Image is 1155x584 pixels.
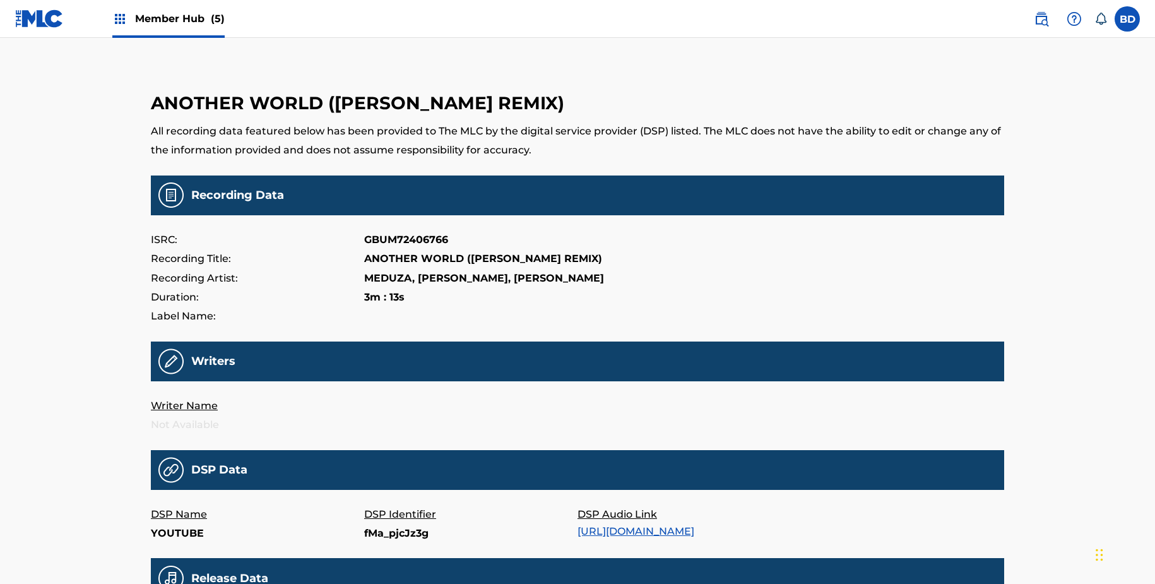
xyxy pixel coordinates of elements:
[151,269,364,288] p: Recording Artist:
[1067,11,1082,27] img: help
[1034,11,1049,27] img: search
[158,349,184,374] img: Recording Writers
[1115,6,1140,32] div: User Menu
[577,525,694,537] a: [URL][DOMAIN_NAME]
[364,505,577,524] p: DSP Identifier
[364,524,577,543] p: fMa_pjcJz3g
[364,288,405,307] p: 3m : 13s
[158,457,184,483] img: 31a9e25fa6e13e71f14b.png
[151,505,364,524] p: DSP Name
[151,415,364,434] p: Not Available
[191,354,235,369] h5: Writers
[158,182,184,208] img: Recording Data
[1092,523,1155,584] iframe: Chat Widget
[577,505,791,524] p: DSP Audio Link
[15,9,64,28] img: MLC Logo
[191,188,284,203] h5: Recording Data
[112,11,127,27] img: Top Rightsholders
[1094,13,1107,25] div: Notifications
[211,13,225,25] span: (5)
[1062,6,1087,32] div: Help
[151,307,364,326] p: Label Name:
[1096,536,1103,574] div: Drag
[364,249,602,268] p: ANOTHER WORLD ([PERSON_NAME] REMIX)
[135,11,225,26] span: Member Hub
[364,230,448,249] p: GBUM72406766
[151,524,364,543] p: YOUTUBE
[191,463,247,477] h5: DSP Data
[151,288,364,307] p: Duration:
[364,269,604,288] p: MEDUZA, [PERSON_NAME], [PERSON_NAME]
[151,249,364,268] p: Recording Title:
[151,230,364,249] p: ISRC:
[151,122,1004,160] p: All recording data featured below has been provided to The MLC by the digital service provider (D...
[151,396,364,415] p: Writer Name
[1029,6,1054,32] a: Public Search
[151,92,1004,114] h3: ANOTHER WORLD ([PERSON_NAME] REMIX)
